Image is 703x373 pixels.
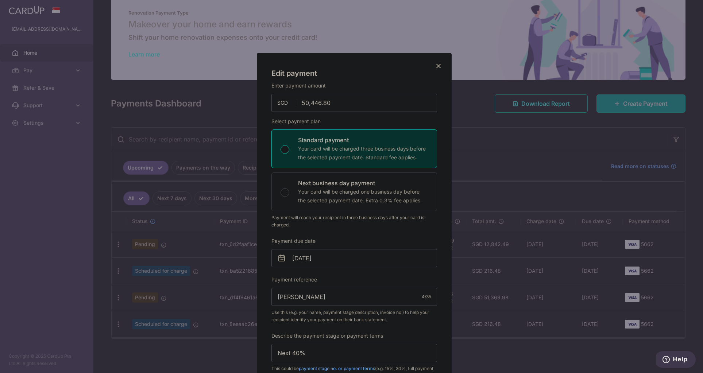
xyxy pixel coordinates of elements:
[277,99,296,106] span: SGD
[271,309,437,323] span: Use this (e.g. your name, payment stage description, invoice no.) to help your recipient identify...
[298,187,428,205] p: Your card will be charged one business day before the selected payment date. Extra 0.3% fee applies.
[271,249,437,267] input: DD / MM / YYYY
[434,62,443,70] button: Close
[656,351,696,369] iframe: Opens a widget where you can find more information
[271,118,321,125] label: Select payment plan
[271,82,326,89] label: Enter payment amount
[298,136,428,144] p: Standard payment
[298,144,428,162] p: Your card will be charged three business days before the selected payment date. Standard fee appl...
[271,94,437,112] input: 0.00
[271,214,437,229] div: Payment will reach your recipient in three business days after your card is charged.
[271,67,437,79] h5: Edit payment
[422,293,431,300] div: 4/35
[271,332,383,339] label: Describe the payment stage or payment terms
[299,366,375,371] a: payment stage no. or payment terms
[298,179,428,187] p: Next business day payment
[271,276,317,283] label: Payment reference
[271,237,316,245] label: Payment due date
